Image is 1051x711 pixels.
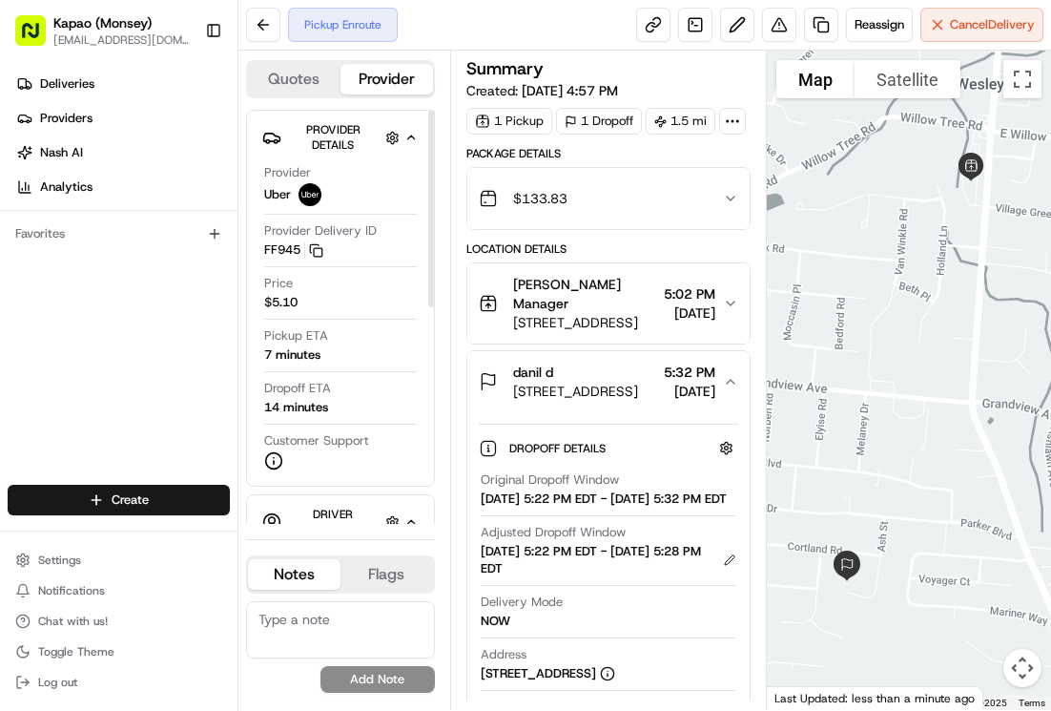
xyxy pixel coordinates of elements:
[40,110,93,127] span: Providers
[264,346,320,364] div: 7 minutes
[1003,649,1041,687] button: Map camera controls
[8,103,237,134] a: Providers
[664,303,715,323] span: [DATE]
[513,313,656,332] span: [STREET_ADDRESS]
[8,8,197,53] button: Kapao (Monsey)[EMAIL_ADDRESS][DOMAIN_NAME]
[264,380,331,397] span: Dropoff ETA
[8,608,230,635] button: Chat with us!
[950,16,1035,33] span: Cancel Delivery
[340,64,433,94] button: Provider
[248,559,340,590] button: Notes
[481,646,526,663] span: Address
[262,503,419,541] button: Driver Details
[481,543,736,577] div: [DATE] 5:22 PM EDT - [DATE] 5:28 PM EDT
[312,507,354,537] span: Driver Details
[846,8,913,42] button: Reassign
[513,363,553,382] span: danil d
[1019,698,1045,708] a: Terms (opens in new tab)
[38,675,77,690] span: Log out
[664,363,715,382] span: 5:32 PM
[855,60,960,98] button: Show satellite imagery
[264,275,293,292] span: Price
[481,613,510,630] div: NOW
[920,8,1043,42] button: CancelDelivery
[8,547,230,574] button: Settings
[264,241,323,259] button: FF945
[8,577,230,604] button: Notifications
[248,64,340,94] button: Quotes
[466,81,618,100] span: Created:
[481,665,615,682] div: [STREET_ADDRESS]
[264,327,328,345] span: Pickup ETA
[8,137,237,168] a: Nash AI
[467,351,750,412] button: danil d[STREET_ADDRESS]5:32 PM[DATE]
[509,441,609,456] span: Dropoff Details
[299,183,321,206] img: uber-new-logo.jpeg
[481,491,727,508] div: [DATE] 5:22 PM EDT - [DATE] 5:32 PM EDT
[8,219,230,249] div: Favorites
[8,69,237,99] a: Deliveries
[664,284,715,303] span: 5:02 PM
[556,108,642,135] div: 1 Dropoff
[264,294,298,311] span: $5.10
[466,60,544,77] h3: Summary
[8,669,230,696] button: Log out
[264,186,291,203] span: Uber
[467,263,750,344] button: [PERSON_NAME] Manager[STREET_ADDRESS]5:02 PM[DATE]
[340,559,433,590] button: Flags
[664,382,715,401] span: [DATE]
[38,553,81,568] span: Settings
[38,614,108,629] span: Chat with us!
[262,118,419,157] button: Provider Details
[467,168,750,229] button: $133.83
[264,432,369,450] span: Customer Support
[40,144,83,161] span: Nash AI
[855,16,904,33] span: Reassign
[776,60,855,98] button: Show street map
[264,222,377,240] span: Provider Delivery ID
[38,644,114,659] span: Toggle Theme
[767,686,983,710] div: Last Updated: less than a minute ago
[522,82,618,99] span: [DATE] 4:57 PM
[466,241,751,257] div: Location Details
[53,13,152,32] button: Kapao (Monsey)
[772,685,835,710] a: Open this area in Google Maps (opens a new window)
[264,399,328,416] div: 14 minutes
[264,164,311,181] span: Provider
[466,108,552,135] div: 1 Pickup
[8,485,230,515] button: Create
[1003,60,1041,98] button: Toggle fullscreen view
[513,275,656,313] span: [PERSON_NAME] Manager
[481,594,563,611] span: Delivery Mode
[772,685,835,710] img: Google
[481,524,626,541] span: Adjusted Dropoff Window
[8,172,237,202] a: Analytics
[8,638,230,665] button: Toggle Theme
[513,189,567,208] span: $133.83
[38,583,105,598] span: Notifications
[646,108,715,135] div: 1.5 mi
[466,146,751,161] div: Package Details
[53,32,190,48] button: [EMAIL_ADDRESS][DOMAIN_NAME]
[40,178,93,196] span: Analytics
[40,75,94,93] span: Deliveries
[513,382,638,401] span: [STREET_ADDRESS]
[481,471,619,489] span: Original Dropoff Window
[112,491,149,509] span: Create
[306,122,361,153] span: Provider Details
